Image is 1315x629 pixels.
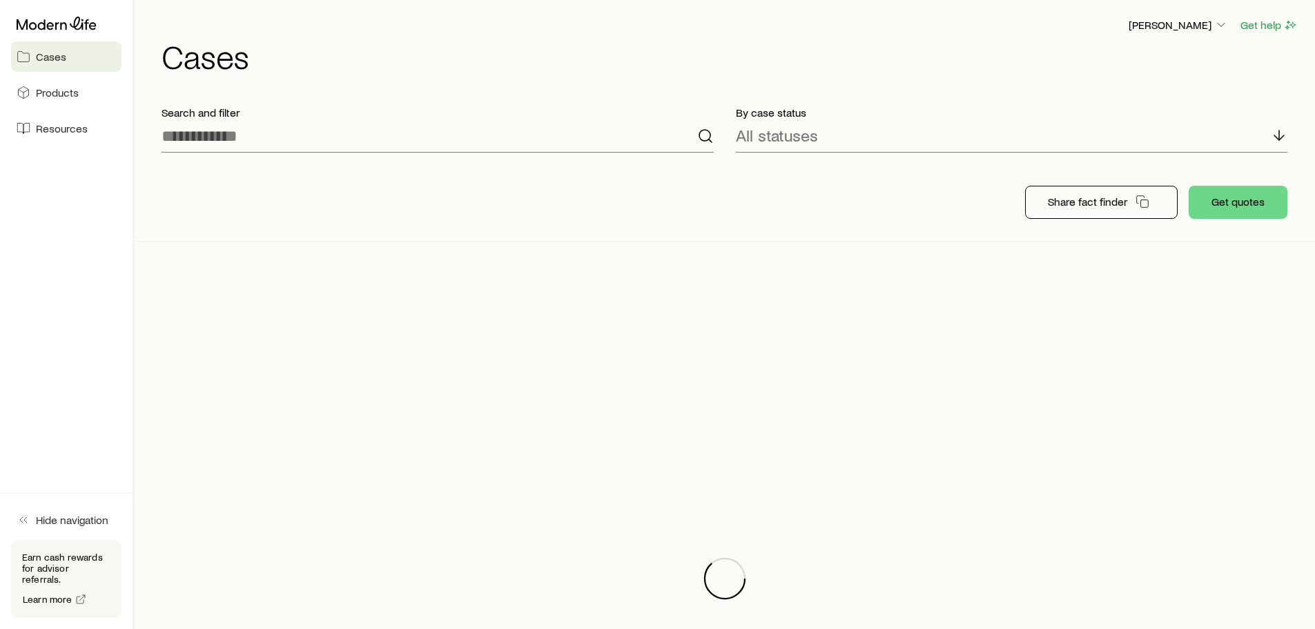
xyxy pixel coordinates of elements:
button: Get help [1240,17,1298,33]
a: Cases [11,41,121,72]
span: Resources [36,122,88,135]
h1: Cases [162,39,1298,72]
button: Share fact finder [1025,186,1178,219]
button: [PERSON_NAME] [1128,17,1229,34]
span: Products [36,86,79,99]
p: Share fact finder [1048,195,1127,209]
span: Learn more [23,594,72,604]
div: Earn cash rewards for advisor referrals.Learn more [11,541,121,618]
p: By case status [736,106,1288,119]
button: Hide navigation [11,505,121,535]
span: Cases [36,50,66,64]
button: Get quotes [1189,186,1287,219]
p: Search and filter [162,106,714,119]
p: [PERSON_NAME] [1129,18,1228,32]
a: Products [11,77,121,108]
p: All statuses [736,126,818,145]
a: Resources [11,113,121,144]
p: Earn cash rewards for advisor referrals. [22,552,110,585]
span: Hide navigation [36,513,108,527]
